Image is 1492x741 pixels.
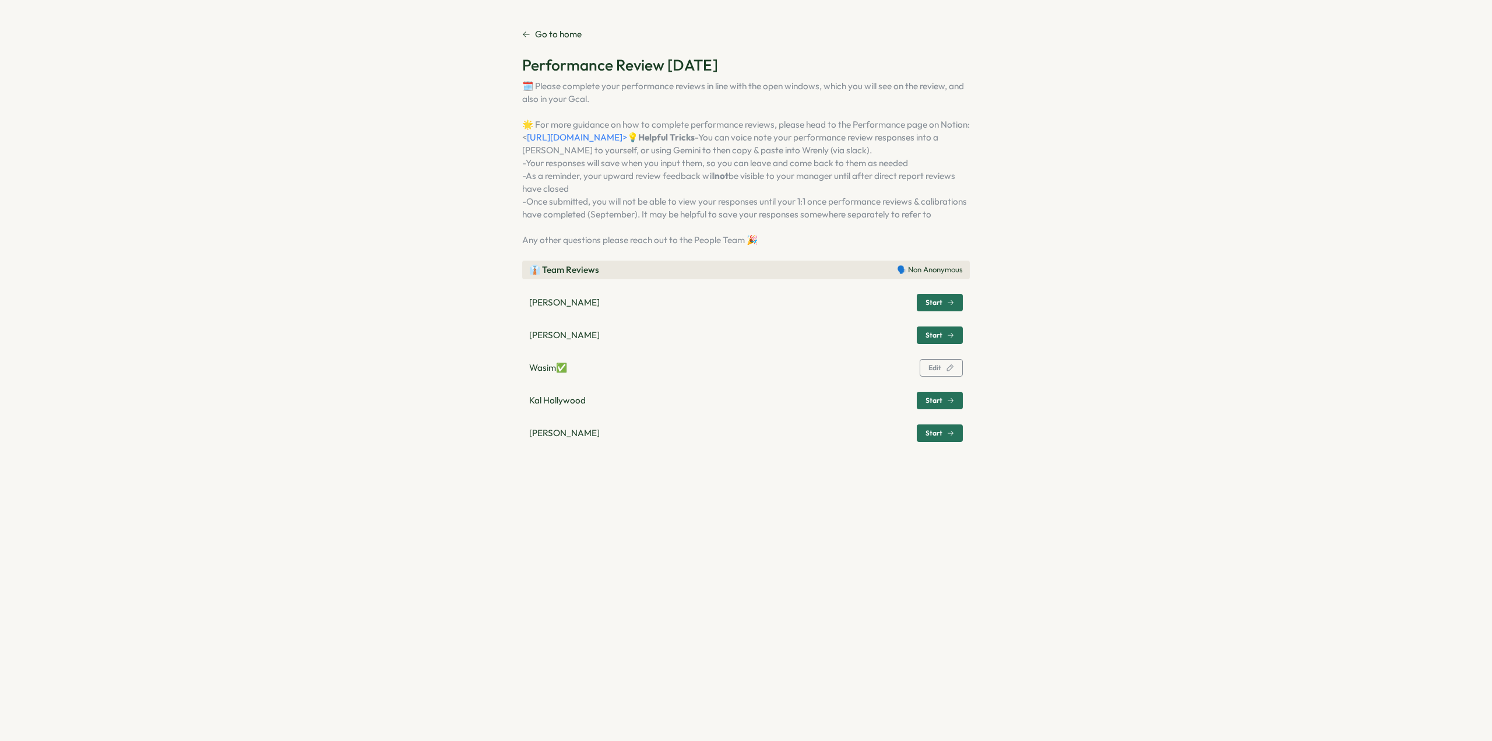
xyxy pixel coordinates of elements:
strong: Helpful Tricks [638,132,695,143]
button: Start [917,392,963,409]
h2: Performance Review [DATE] [522,55,970,75]
p: [PERSON_NAME] [529,427,600,440]
p: Kal Hollywood [529,394,586,407]
p: [PERSON_NAME] [529,296,600,309]
span: Start [926,397,942,404]
a: [URL][DOMAIN_NAME]> [527,132,627,143]
span: Start [926,299,942,306]
p: Go to home [535,28,582,41]
span: Start [926,332,942,339]
span: Edit [928,364,941,371]
button: Start [917,326,963,344]
strong: not [715,170,729,181]
button: Start [917,294,963,311]
p: 🗣️ Non Anonymous [897,265,963,275]
button: Start [917,424,963,442]
p: 🗓️ Please complete your performance reviews in line with the open windows, which you will see on ... [522,80,970,247]
p: [PERSON_NAME] [529,329,600,342]
span: Start [926,430,942,437]
p: Wasim ✅ [529,361,567,374]
p: 👔 Team Reviews [529,264,599,276]
button: Edit [920,359,963,377]
a: Go to home [522,28,582,41]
